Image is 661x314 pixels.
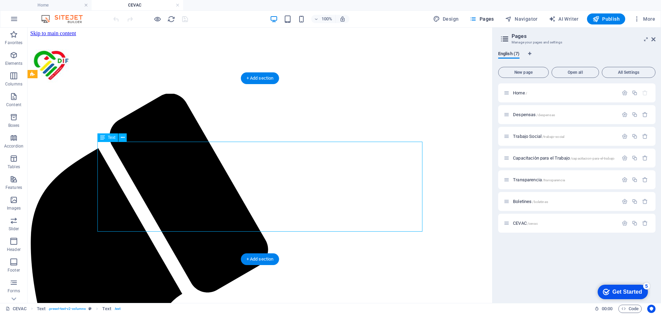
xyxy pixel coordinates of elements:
button: Open all [552,67,599,78]
p: Accordion [4,143,23,149]
span: : [607,306,608,311]
span: /boletines [532,200,548,204]
div: Settings [622,155,628,161]
span: Click to open page [513,177,565,182]
div: Trabajo Social/trabajo-social [511,134,618,139]
span: /cevac [527,222,538,225]
h2: Pages [512,33,655,39]
span: Design [433,16,459,22]
div: Remove [642,112,648,118]
button: AI Writer [546,13,581,24]
p: Favorites [5,40,22,45]
button: All Settings [602,67,655,78]
div: Settings [622,220,628,226]
span: AI Writer [549,16,579,22]
p: Elements [5,61,23,66]
span: Click to open page [513,134,564,139]
h3: Manage your pages and settings [512,39,642,45]
div: Remove [642,220,648,226]
button: More [631,13,658,24]
div: Settings [622,199,628,204]
nav: breadcrumb [37,305,121,313]
span: Click to open page [513,90,527,95]
h6: 100% [322,15,333,23]
h6: Session time [595,305,613,313]
span: Click to open page [513,221,538,226]
p: Forms [8,288,20,294]
button: 100% [311,15,336,23]
span: . text [114,305,120,313]
button: Click here to leave preview mode and continue editing [153,15,161,23]
a: Skip to main content [3,3,49,9]
div: The startpage cannot be deleted [642,90,648,96]
div: Transparencia/transparencia [511,178,618,182]
div: Duplicate [632,90,638,96]
i: This element is a customizable preset [88,307,92,311]
span: / [526,91,527,95]
span: /capacitacion-para-el-trabajo [570,156,615,160]
div: Despensas/despensas [511,112,618,117]
span: Pages [470,16,494,22]
span: . preset-text-v2-columns [48,305,86,313]
span: Click to open page [513,199,548,204]
div: Settings [622,133,628,139]
div: Remove [642,155,648,161]
button: Design [430,13,462,24]
div: Duplicate [632,177,638,183]
i: Reload page [167,15,175,23]
div: + Add section [241,253,279,265]
div: Get Started [20,8,50,14]
div: Duplicate [632,133,638,139]
button: Navigator [502,13,541,24]
div: Settings [622,112,628,118]
div: Duplicate [632,199,638,204]
button: reload [167,15,175,23]
h4: CEVAC [92,1,183,9]
div: 5 [51,1,58,8]
span: Publish [592,16,620,22]
div: Duplicate [632,112,638,118]
div: Get Started 5 items remaining, 0% complete [6,3,56,18]
span: /trabajo-social [542,135,564,139]
span: All Settings [605,70,652,74]
img: Editor Logo [40,15,91,23]
span: More [633,16,655,22]
p: Images [7,205,21,211]
div: Remove [642,177,648,183]
p: Boxes [8,123,20,128]
div: CEVAC/cevac [511,221,618,225]
span: Text [108,135,115,140]
span: New page [501,70,546,74]
i: On resize automatically adjust zoom level to fit chosen device. [339,16,346,22]
p: Header [7,247,21,252]
span: 00 00 [602,305,612,313]
div: Settings [622,177,628,183]
p: Tables [8,164,20,170]
span: /transparencia [543,178,565,182]
div: Language Tabs [498,51,655,64]
p: Columns [5,81,22,87]
button: Code [618,305,642,313]
div: Home/ [511,91,618,95]
span: Click to open page [513,112,555,117]
div: + Add section [241,72,279,84]
div: Remove [642,133,648,139]
p: Slider [9,226,19,232]
div: Duplicate [632,220,638,226]
a: Click to cancel selection. Double-click to open Pages [6,305,27,313]
button: Pages [467,13,496,24]
button: Publish [587,13,625,24]
div: Remove [642,199,648,204]
span: Navigator [505,16,538,22]
span: Open all [555,70,596,74]
p: Content [6,102,21,108]
span: /despensas [536,113,555,117]
span: Click to select. Double-click to edit [37,305,45,313]
button: New page [498,67,549,78]
div: Capacitaciòn para el Trabajo/capacitacion-para-el-trabajo [511,156,618,160]
span: English (7) [498,50,520,59]
div: Duplicate [632,155,638,161]
div: Design (Ctrl+Alt+Y) [430,13,462,24]
span: Code [621,305,639,313]
span: Click to open page [513,155,615,161]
